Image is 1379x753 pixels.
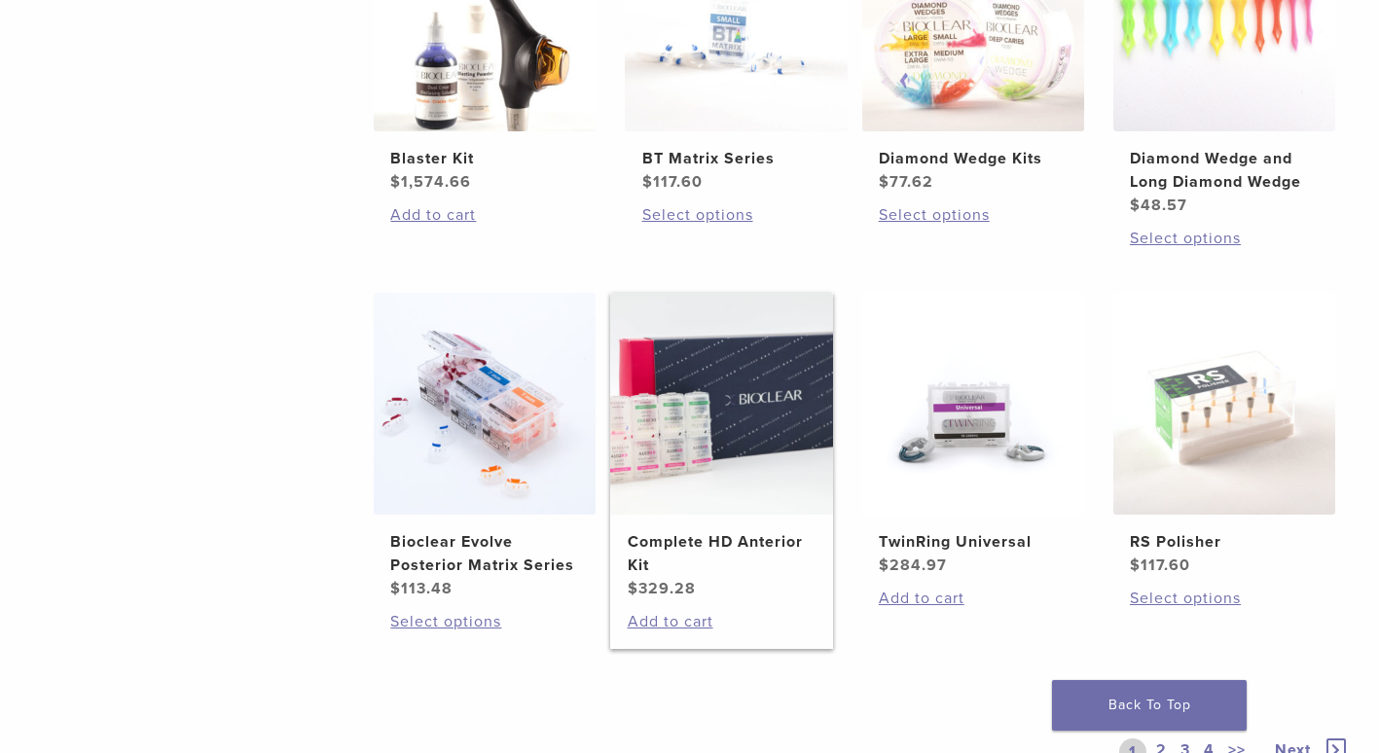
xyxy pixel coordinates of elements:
span: $ [879,172,889,192]
h2: RS Polisher [1130,530,1319,554]
bdi: 117.60 [642,172,703,192]
img: Bioclear Evolve Posterior Matrix Series [374,293,596,515]
span: $ [390,579,401,598]
h2: Complete HD Anterior Kit [628,530,817,577]
bdi: 48.57 [1130,196,1187,215]
bdi: 329.28 [628,579,696,598]
a: Back To Top [1052,680,1247,731]
a: Complete HD Anterior KitComplete HD Anterior Kit $329.28 [610,293,832,600]
bdi: 117.60 [1130,556,1190,575]
a: Select options for “Diamond Wedge and Long Diamond Wedge” [1130,227,1319,250]
bdi: 1,574.66 [390,172,471,192]
a: Bioclear Evolve Posterior Matrix SeriesBioclear Evolve Posterior Matrix Series $113.48 [374,293,596,600]
bdi: 77.62 [879,172,933,192]
span: $ [642,172,653,192]
span: $ [1130,196,1141,215]
a: Add to cart: “Complete HD Anterior Kit” [628,610,817,633]
h2: Blaster Kit [390,147,579,170]
img: TwinRing Universal [862,293,1084,515]
span: $ [879,556,889,575]
bdi: 284.97 [879,556,947,575]
span: $ [390,172,401,192]
img: RS Polisher [1113,293,1335,515]
img: Complete HD Anterior Kit [610,293,832,515]
span: $ [628,579,638,598]
h2: Bioclear Evolve Posterior Matrix Series [390,530,579,577]
a: Select options for “Bioclear Evolve Posterior Matrix Series” [390,610,579,633]
a: Select options for “RS Polisher” [1130,587,1319,610]
h2: BT Matrix Series [642,147,831,170]
a: Add to cart: “TwinRing Universal” [879,587,1068,610]
a: Select options for “Diamond Wedge Kits” [879,203,1068,227]
h2: TwinRing Universal [879,530,1068,554]
h2: Diamond Wedge and Long Diamond Wedge [1130,147,1319,194]
a: RS PolisherRS Polisher $117.60 [1113,293,1335,577]
a: Add to cart: “Blaster Kit” [390,203,579,227]
a: Select options for “BT Matrix Series” [642,203,831,227]
bdi: 113.48 [390,579,453,598]
a: TwinRing UniversalTwinRing Universal $284.97 [862,293,1084,577]
h2: Diamond Wedge Kits [879,147,1068,170]
span: $ [1130,556,1141,575]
